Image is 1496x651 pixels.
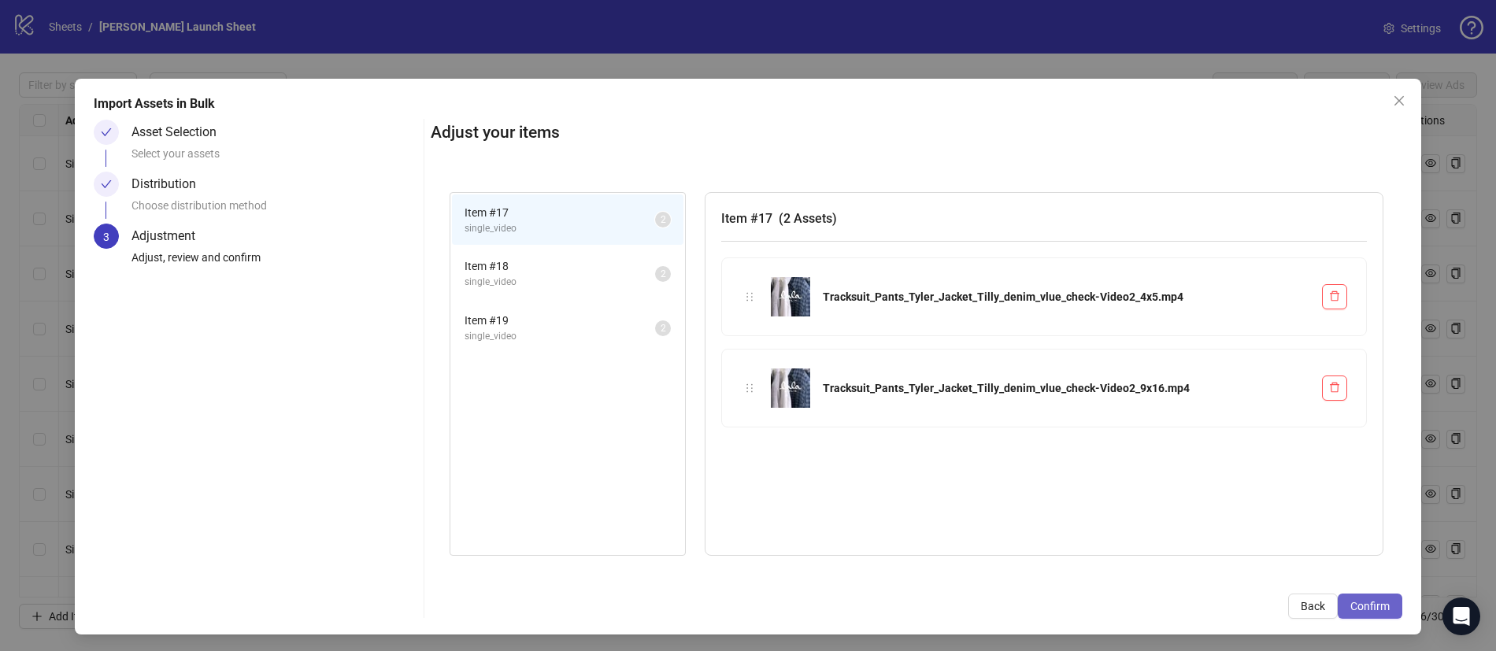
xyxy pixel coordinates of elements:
div: Select your assets [131,145,417,172]
span: Confirm [1350,600,1390,612]
span: Item # 17 [465,204,655,221]
span: close [1393,94,1405,107]
div: Tracksuit_Pants_Tyler_Jacket_Tilly_denim_vlue_check-Video2_4x5.mp4 [823,288,1309,305]
span: 2 [661,268,666,279]
span: 2 [661,214,666,225]
span: check [101,179,112,190]
span: ( 2 Assets ) [779,211,837,226]
span: 3 [103,231,109,243]
div: Adjust, review and confirm [131,249,417,276]
div: Tracksuit_Pants_Tyler_Jacket_Tilly_denim_vlue_check-Video2_9x16.mp4 [823,379,1309,397]
sup: 2 [655,320,671,336]
div: holder [741,288,758,305]
span: delete [1329,382,1340,393]
div: holder [741,379,758,397]
span: holder [744,291,755,302]
span: single_video [465,329,655,344]
button: Confirm [1338,594,1402,619]
h3: Item # 17 [721,209,1367,228]
div: Import Assets in Bulk [94,94,1402,113]
span: 2 [661,323,666,334]
span: single_video [465,221,655,236]
button: Delete [1322,284,1347,309]
div: Distribution [131,172,209,197]
img: Tracksuit_Pants_Tyler_Jacket_Tilly_denim_vlue_check-Video2_9x16.mp4 [771,368,810,408]
span: holder [744,383,755,394]
h2: Adjust your items [431,120,1402,146]
div: Adjustment [131,224,208,249]
img: Tracksuit_Pants_Tyler_Jacket_Tilly_denim_vlue_check-Video2_4x5.mp4 [771,277,810,316]
span: single_video [465,275,655,290]
span: delete [1329,290,1340,301]
button: Close [1387,88,1412,113]
sup: 2 [655,266,671,282]
sup: 2 [655,212,671,227]
button: Delete [1322,375,1347,401]
div: Asset Selection [131,120,229,145]
span: Item # 18 [465,257,655,275]
div: Open Intercom Messenger [1442,597,1480,635]
span: Back [1301,600,1325,612]
span: Item # 19 [465,312,655,329]
div: Choose distribution method [131,197,417,224]
button: Back [1288,594,1338,619]
span: check [101,127,112,138]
